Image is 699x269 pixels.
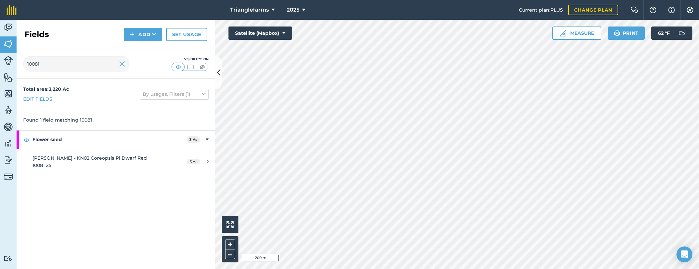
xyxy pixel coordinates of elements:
[608,27,645,40] button: Print
[119,60,125,68] img: svg+xml;base64,PHN2ZyB4bWxucz0iaHR0cDovL3d3dy53My5vcmcvMjAwMC9zdmciIHdpZHRoPSIyMiIgaGVpZ2h0PSIzMC...
[668,6,675,14] img: svg+xml;base64,PHN2ZyB4bWxucz0iaHR0cDovL3d3dy53My5vcmcvMjAwMC9zdmciIHdpZHRoPSIxNyIgaGVpZ2h0PSIxNy...
[172,57,209,62] div: Visibility: On
[225,240,235,249] button: +
[4,23,13,32] img: svg+xml;base64,PD94bWwgdmVyc2lvbj0iMS4wIiBlbmNvZGluZz0idXRmLTgiPz4KPCEtLSBHZW5lcmF0b3I6IEFkb2JlIE...
[675,27,688,40] img: svg+xml;base64,PD94bWwgdmVyc2lvbj0iMS4wIiBlbmNvZGluZz0idXRmLTgiPz4KPCEtLSBHZW5lcmF0b3I6IEFkb2JlIE...
[4,138,13,148] img: svg+xml;base64,PD94bWwgdmVyc2lvbj0iMS4wIiBlbmNvZGluZz0idXRmLTgiPz4KPCEtLSBHZW5lcmF0b3I6IEFkb2JlIE...
[4,56,13,65] img: svg+xml;base64,PD94bWwgdmVyc2lvbj0iMS4wIiBlbmNvZGluZz0idXRmLTgiPz4KPCEtLSBHZW5lcmF0b3I6IEFkb2JlIE...
[630,7,638,13] img: Two speech bubbles overlapping with the left bubble in the forefront
[649,7,657,13] img: A question mark icon
[24,136,29,144] img: svg+xml;base64,PHN2ZyB4bWxucz0iaHR0cDovL3d3dy53My5vcmcvMjAwMC9zdmciIHdpZHRoPSIxOCIgaGVpZ2h0PSIyNC...
[32,155,147,168] span: [PERSON_NAME] - KN02 Coreopsis Pl Dwarf Red 10081 25
[4,172,13,181] img: svg+xml;base64,PD94bWwgdmVyc2lvbj0iMS4wIiBlbmNvZGluZz0idXRmLTgiPz4KPCEtLSBHZW5lcmF0b3I6IEFkb2JlIE...
[651,27,692,40] button: 62 °F
[140,89,209,99] button: By usages, Filters (1)
[614,29,620,37] img: svg+xml;base64,PHN2ZyB4bWxucz0iaHR0cDovL3d3dy53My5vcmcvMjAwMC9zdmciIHdpZHRoPSIxOSIgaGVpZ2h0PSIyNC...
[130,30,134,38] img: svg+xml;base64,PHN2ZyB4bWxucz0iaHR0cDovL3d3dy53My5vcmcvMjAwMC9zdmciIHdpZHRoPSIxNCIgaGVpZ2h0PSIyNC...
[7,5,17,15] img: fieldmargin Logo
[189,137,198,142] strong: 3 Ac
[4,39,13,49] img: svg+xml;base64,PHN2ZyB4bWxucz0iaHR0cDovL3d3dy53My5vcmcvMjAwMC9zdmciIHdpZHRoPSI1NiIgaGVpZ2h0PSI2MC...
[287,6,299,14] span: 2025
[4,89,13,99] img: svg+xml;base64,PHN2ZyB4bWxucz0iaHR0cDovL3d3dy53My5vcmcvMjAwMC9zdmciIHdpZHRoPSI1NiIgaGVpZ2h0PSI2MC...
[4,72,13,82] img: svg+xml;base64,PHN2ZyB4bWxucz0iaHR0cDovL3d3dy53My5vcmcvMjAwMC9zdmciIHdpZHRoPSI1NiIgaGVpZ2h0PSI2MC...
[124,28,162,41] button: Add
[174,64,182,70] img: svg+xml;base64,PHN2ZyB4bWxucz0iaHR0cDovL3d3dy53My5vcmcvMjAwMC9zdmciIHdpZHRoPSI1MCIgaGVpZ2h0PSI0MC...
[225,249,235,259] button: –
[23,95,52,103] a: Edit fields
[568,5,618,15] a: Change plan
[23,56,129,72] input: Search
[198,64,206,70] img: svg+xml;base64,PHN2ZyB4bWxucz0iaHR0cDovL3d3dy53My5vcmcvMjAwMC9zdmciIHdpZHRoPSI1MCIgaGVpZ2h0PSI0MC...
[552,27,601,40] button: Measure
[560,30,566,36] img: Ruler icon
[25,29,49,40] h2: Fields
[4,122,13,132] img: svg+xml;base64,PD94bWwgdmVyc2lvbj0iMS4wIiBlbmNvZGluZz0idXRmLTgiPz4KPCEtLSBHZW5lcmF0b3I6IEFkb2JlIE...
[4,105,13,115] img: svg+xml;base64,PD94bWwgdmVyc2lvbj0iMS4wIiBlbmNvZGluZz0idXRmLTgiPz4KPCEtLSBHZW5lcmF0b3I6IEFkb2JlIE...
[17,110,215,130] div: Found 1 field matching 10081
[186,64,194,70] img: svg+xml;base64,PHN2ZyB4bWxucz0iaHR0cDovL3d3dy53My5vcmcvMjAwMC9zdmciIHdpZHRoPSI1MCIgaGVpZ2h0PSI0MC...
[658,27,670,40] span: 62 ° F
[17,149,215,175] a: [PERSON_NAME] - KN02 Coreopsis Pl Dwarf Red 10081 253 Ac
[228,27,292,40] button: Satellite (Mapbox)
[676,246,692,262] div: Open Intercom Messenger
[17,131,215,148] div: Flower seed3 Ac
[32,131,186,148] strong: Flower seed
[226,221,234,228] img: Four arrows, one pointing top left, one top right, one bottom right and the last bottom left
[519,6,563,14] span: Current plan : PLUS
[230,6,269,14] span: Trianglefarms
[4,255,13,262] img: svg+xml;base64,PD94bWwgdmVyc2lvbj0iMS4wIiBlbmNvZGluZz0idXRmLTgiPz4KPCEtLSBHZW5lcmF0b3I6IEFkb2JlIE...
[686,7,694,13] img: A cog icon
[23,86,69,92] strong: Total area : 3,220 Ac
[166,28,207,41] a: Set usage
[187,159,200,164] span: 3 Ac
[4,155,13,165] img: svg+xml;base64,PD94bWwgdmVyc2lvbj0iMS4wIiBlbmNvZGluZz0idXRmLTgiPz4KPCEtLSBHZW5lcmF0b3I6IEFkb2JlIE...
